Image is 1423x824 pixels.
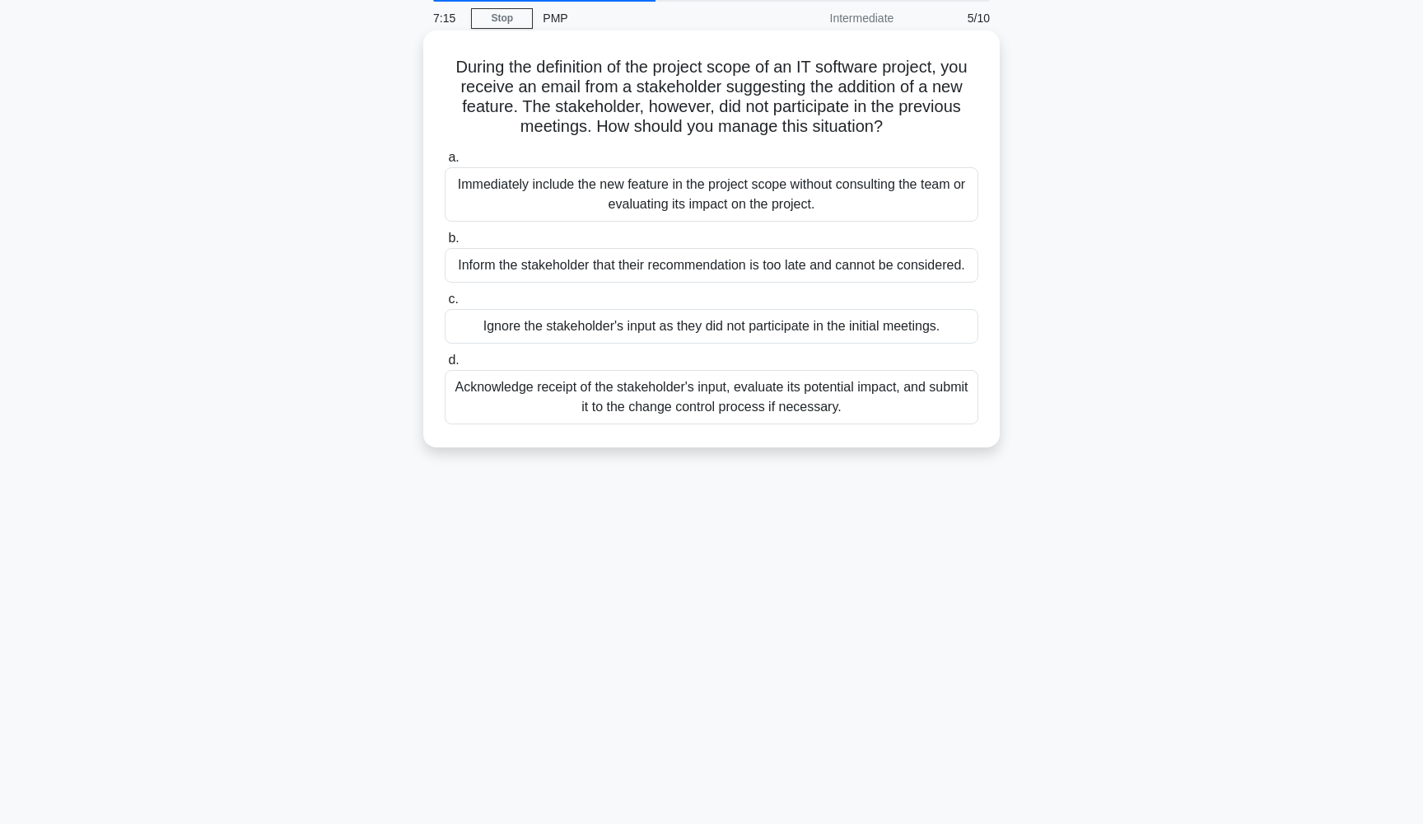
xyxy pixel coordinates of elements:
div: 5/10 [903,2,1000,35]
span: d. [448,353,459,367]
span: c. [448,292,458,306]
div: Inform the stakeholder that their recommendation is too late and cannot be considered. [445,248,978,283]
a: Stop [471,8,533,29]
div: Intermediate [759,2,903,35]
div: 7:15 [423,2,471,35]
div: Ignore the stakeholder's input as they did not participate in the initial meetings. [445,309,978,344]
span: a. [448,150,459,164]
span: b. [448,231,459,245]
div: Immediately include the new feature in the project scope without consulting the team or evaluatin... [445,167,978,222]
div: PMP [533,2,759,35]
div: Acknowledge receipt of the stakeholder's input, evaluate its potential impact, and submit it to t... [445,370,978,424]
h5: During the definition of the project scope of an IT software project, you receive an email from a... [443,57,980,138]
